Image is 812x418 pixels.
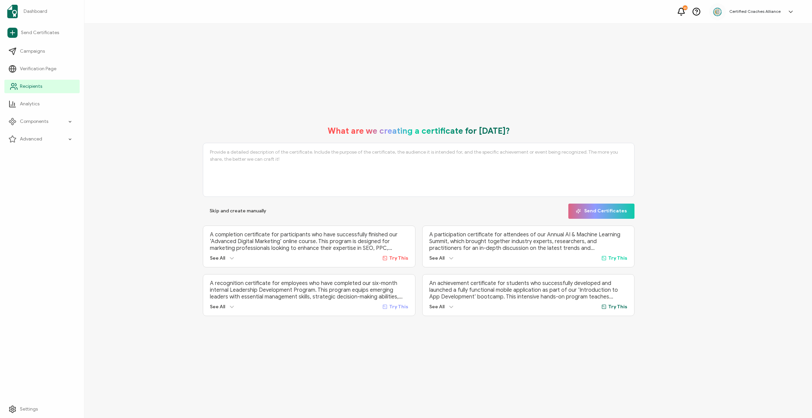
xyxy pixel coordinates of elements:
a: Recipients [4,80,80,93]
span: Analytics [20,101,39,107]
h1: What are we creating a certificate for [DATE]? [328,126,510,136]
img: 2aa27aa7-df99-43f9-bc54-4d90c804c2bd.png [712,7,723,17]
span: Components [20,118,48,125]
span: Try This [389,304,408,310]
p: A participation certificate for attendees of our Annual AI & Machine Learning Summit, which broug... [429,231,627,252]
iframe: Chat Widget [778,386,812,418]
span: Settings [20,406,38,413]
span: See All [429,255,444,261]
span: See All [210,255,225,261]
p: A recognition certificate for employees who have completed our six-month internal Leadership Deve... [210,280,408,300]
span: Try This [608,255,627,261]
span: Campaigns [20,48,45,55]
span: Dashboard [24,8,47,15]
button: Skip and create manually [203,204,273,219]
img: sertifier-logomark-colored.svg [7,5,18,18]
span: See All [429,304,444,310]
span: See All [210,304,225,310]
span: Verification Page [20,66,56,72]
p: A completion certificate for participants who have successfully finished our ‘Advanced Digital Ma... [210,231,408,252]
div: 23 [683,5,687,10]
span: Try This [389,255,408,261]
span: Send Certificates [576,209,627,214]
h5: Certified Coaches Alliance [729,9,781,14]
span: Send Certificates [21,29,59,36]
p: An achievement certificate for students who successfully developed and launched a fully functiona... [429,280,627,300]
span: Try This [608,304,627,310]
span: Advanced [20,136,42,142]
span: Skip and create manually [210,209,266,213]
a: Campaigns [4,45,80,58]
a: Analytics [4,97,80,111]
a: Send Certificates [4,25,80,41]
a: Settings [4,402,80,416]
a: Dashboard [4,2,80,21]
a: Verification Page [4,62,80,76]
button: Send Certificates [568,204,634,219]
span: Recipients [20,83,42,90]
